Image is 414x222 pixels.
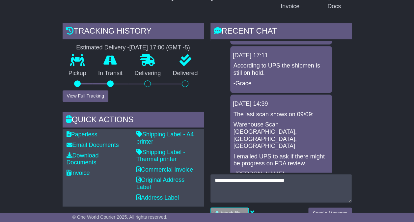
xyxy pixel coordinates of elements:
p: In Transit [92,70,128,77]
p: Delivered [167,70,204,77]
div: Estimated Delivery - [63,44,204,51]
button: Send a Message [308,208,351,219]
p: Pickup [63,70,92,77]
p: -Grace [234,80,329,87]
a: Download Documents [67,152,99,166]
div: [DATE] 17:00 (GMT -5) [129,44,190,51]
a: Shipping Label - A4 printer [136,131,194,145]
a: Email Documents [67,142,119,148]
p: Warehouse Scan [GEOGRAPHIC_DATA], [GEOGRAPHIC_DATA], [GEOGRAPHIC_DATA] [234,121,329,150]
a: Paperless [67,131,97,138]
a: Commercial Invoice [136,166,193,173]
div: Quick Actions [63,112,204,129]
div: Tracking history [63,23,204,41]
a: Original Address Label [136,177,184,190]
a: Invoice [67,170,90,176]
p: According to UPS the shipmen is still on hold. [234,62,329,76]
a: Address Label [136,194,179,201]
button: View Full Tracking [63,90,108,102]
div: RECENT CHAT [210,23,352,41]
p: Delivering [128,70,167,77]
a: Shipping Label - Thermal printer [136,149,185,163]
p: -[PERSON_NAME] [234,171,329,178]
p: I emailed UPS to ask if there might be progress on FDA review. [234,153,329,167]
div: [DATE] 17:11 [233,52,329,59]
div: [DATE] 14:39 [233,100,329,108]
span: © One World Courier 2025. All rights reserved. [72,214,168,220]
p: The last scan shows on 09/09: [234,111,329,118]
